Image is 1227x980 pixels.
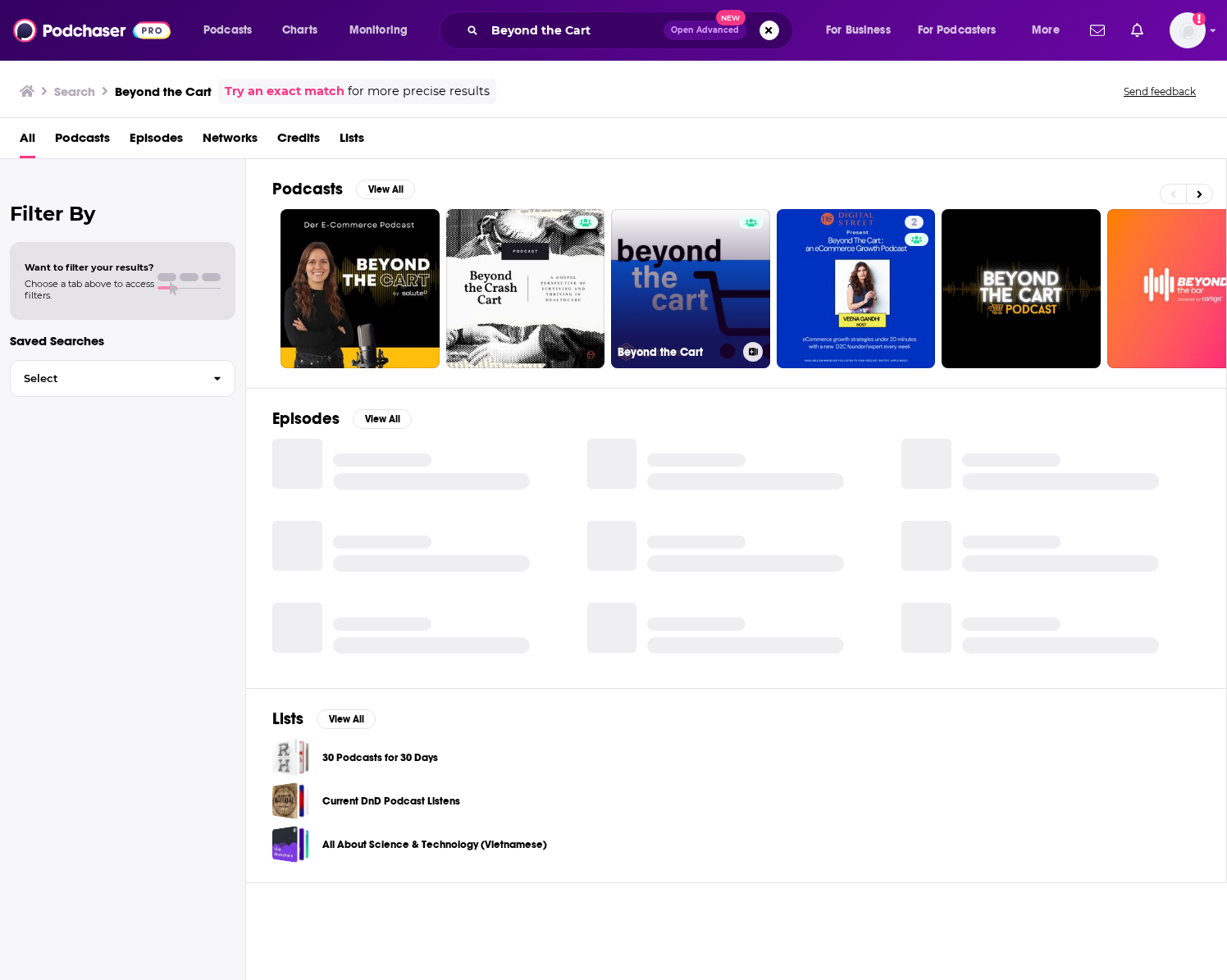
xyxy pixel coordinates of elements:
[54,84,95,99] h3: Search
[11,373,200,384] span: Select
[130,125,183,158] a: Episodes
[272,408,412,429] a: EpisodesView All
[348,82,490,101] span: for more precise results
[1193,12,1206,25] svg: Add a profile image
[1020,17,1080,43] button: open menu
[272,179,343,199] h2: Podcasts
[664,21,746,40] button: Open AdvancedNew
[907,17,1020,43] button: open menu
[203,19,252,42] span: Podcasts
[271,17,327,43] a: Charts
[349,19,408,42] span: Monitoring
[10,202,235,226] h2: Filter By
[20,125,35,158] a: All
[10,360,235,397] button: Select
[1124,16,1150,44] a: Show notifications dropdown
[225,82,344,101] a: Try an exact match
[911,215,917,231] span: 2
[618,345,737,359] h3: Beyond the Cart
[716,10,746,25] span: New
[317,709,376,729] button: View All
[272,179,415,199] a: PodcastsView All
[322,836,547,854] a: All About Science & Technology (Vietnamese)
[272,826,309,863] a: All About Science & Technology (Vietnamese)
[1170,12,1206,48] span: Logged in as danikarchmer
[277,125,320,158] a: Credits
[918,19,997,42] span: For Podcasters
[272,739,309,776] a: 30 Podcasts for 30 Days
[192,17,273,43] button: open menu
[671,26,739,34] span: Open Advanced
[115,84,212,99] h3: Beyond the Cart
[282,19,317,42] span: Charts
[1119,84,1201,98] button: Send feedback
[1170,12,1206,48] button: Show profile menu
[322,749,438,767] a: 30 Podcasts for 30 Days
[353,409,412,429] button: View All
[25,278,154,301] span: Choose a tab above to access filters.
[455,11,809,49] div: Search podcasts, credits, & more...
[338,17,429,43] button: open menu
[272,408,340,429] h2: Episodes
[1170,12,1206,48] img: User Profile
[485,17,664,43] input: Search podcasts, credits, & more...
[272,709,303,729] h2: Lists
[1032,19,1060,42] span: More
[272,782,309,819] a: Current DnD Podcast Listens
[826,19,891,42] span: For Business
[13,15,171,46] img: Podchaser - Follow, Share and Rate Podcasts
[322,792,460,810] a: Current DnD Podcast Listens
[10,333,235,349] p: Saved Searches
[1083,16,1111,44] a: Show notifications dropdown
[340,125,364,158] a: Lists
[611,209,770,368] a: Beyond the Cart
[203,125,258,158] a: Networks
[25,262,154,273] span: Want to filter your results?
[777,209,936,368] a: 2
[814,17,911,43] button: open menu
[55,125,110,158] a: Podcasts
[272,709,376,729] a: ListsView All
[356,180,415,199] button: View All
[905,216,924,229] a: 2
